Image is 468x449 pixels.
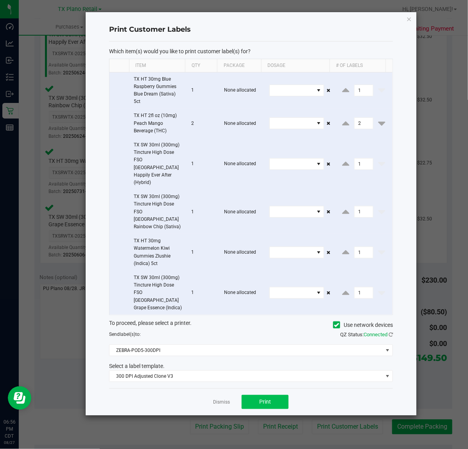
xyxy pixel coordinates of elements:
td: TX SW 30ml (300mg) Tincture High Dose FSO [GEOGRAPHIC_DATA] Rainbow Chip (Sativa) [129,190,187,234]
td: 1 [186,138,219,190]
th: # of labels [330,59,386,72]
td: None allocated [220,109,265,138]
th: Dosage [261,59,329,72]
td: 1 [186,234,219,271]
h4: Print Customer Labels [109,25,393,35]
span: Send to: [109,332,141,337]
p: Which item(s) would you like to print customer label(s) for? [109,48,393,55]
td: 1 [186,271,219,315]
span: Print [259,399,271,405]
span: QZ Status: [340,332,393,337]
td: TX HT 30mg Blue Raspberry Gummies Blue Dream (Sativa) 5ct [129,72,187,109]
label: Use network devices [333,321,393,329]
th: Qty [185,59,217,72]
td: None allocated [220,234,265,271]
th: Item [129,59,185,72]
td: 1 [186,72,219,109]
td: 1 [186,190,219,234]
td: 2 [186,109,219,138]
a: Dismiss [213,399,230,406]
span: label(s) [120,332,135,337]
span: 300 DPI Adjusted Clone V3 [109,371,383,382]
td: None allocated [220,72,265,109]
td: None allocated [220,138,265,190]
span: ZEBRA-POD5-300DPI [109,345,383,356]
iframe: Resource center [8,386,31,410]
th: Package [217,59,261,72]
td: None allocated [220,271,265,315]
div: To proceed, please select a printer. [103,319,399,331]
td: TX HT 2fl oz (10mg) Peach Mango Beverage (THC) [129,109,187,138]
td: TX SW 30ml (300mg) Tincture High Dose FSO [GEOGRAPHIC_DATA] Happily Ever After (Hybrid) [129,138,187,190]
div: Select a label template. [103,362,399,370]
td: None allocated [220,190,265,234]
span: Connected [364,332,387,337]
td: TX SW 30ml (300mg) Tincture High Dose FSO [GEOGRAPHIC_DATA] Grape Essence (Indica) [129,271,187,315]
button: Print [242,395,289,409]
td: TX HT 30mg Watermelon Kiwi Gummies Zlushie (Indica) 5ct [129,234,187,271]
